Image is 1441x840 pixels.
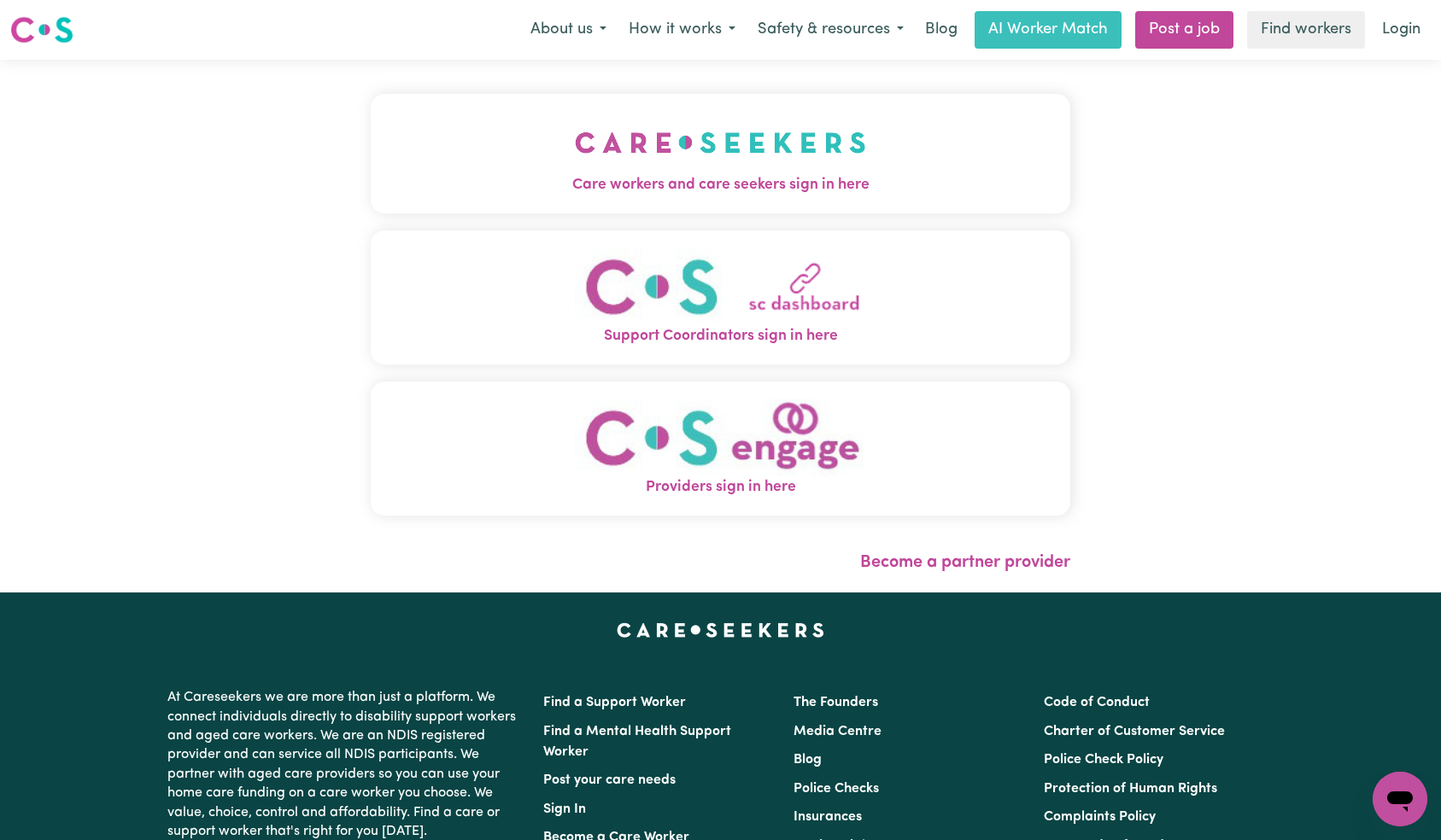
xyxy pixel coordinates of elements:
a: Sign In [543,802,586,816]
span: Care workers and care seekers sign in here [371,174,1071,196]
img: Careseekers logo [10,15,73,45]
a: Protection of Human Rights [1044,782,1217,796]
a: Police Check Policy [1044,753,1163,767]
span: Providers sign in here [371,476,1071,499]
button: Safety & resources [747,12,915,48]
a: Find workers [1247,11,1365,49]
a: Code of Conduct [1044,696,1150,709]
a: Login [1372,11,1431,49]
a: Police Checks [794,782,879,796]
a: Blog [915,11,968,49]
a: Insurances [794,810,862,824]
a: Find a Mental Health Support Worker [543,725,731,759]
a: Media Centre [794,725,882,738]
a: Charter of Customer Service [1044,725,1225,738]
button: How it works [618,12,747,48]
a: Complaints Policy [1044,810,1156,824]
a: Post your care needs [543,773,676,787]
button: Care workers and care seekers sign in here [371,94,1071,213]
span: Support Coordinators sign in here [371,325,1071,347]
button: About us [519,12,618,48]
a: Find a Support Worker [543,696,686,709]
a: Become a partner provider [860,554,1070,571]
iframe: Button to launch messaging window [1373,772,1427,826]
a: AI Worker Match [975,11,1122,49]
a: Post a job [1135,11,1233,49]
a: Blog [794,753,822,767]
a: The Founders [794,696,878,709]
button: Support Coordinators sign in here [371,230,1071,365]
button: Providers sign in here [371,382,1071,516]
a: Careseekers logo [10,10,73,50]
a: Careseekers home page [617,623,824,637]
